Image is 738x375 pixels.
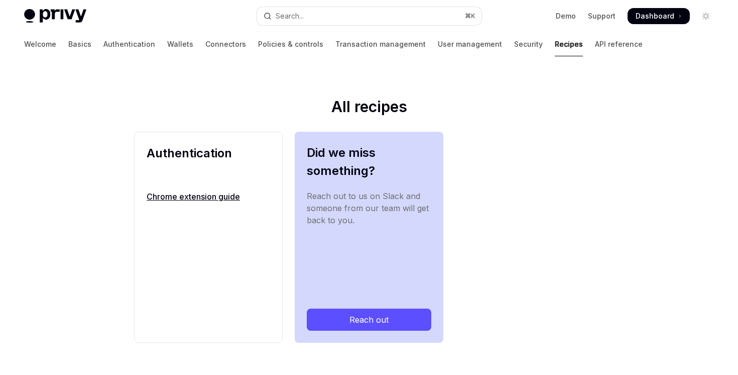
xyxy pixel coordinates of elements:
div: Search... [276,10,304,22]
a: Chrome extension guide [147,191,270,203]
div: Reach out to us on Slack and someone from our team will get back to you. [307,190,431,293]
a: Reach out [307,309,431,331]
a: Wallets [167,32,193,56]
button: Open search [257,7,481,25]
a: Connectors [205,32,246,56]
a: Dashboard [628,8,690,24]
span: ⌘ K [465,12,475,20]
button: Toggle dark mode [698,8,714,24]
a: Transaction management [335,32,426,56]
a: API reference [595,32,643,56]
span: Dashboard [636,11,674,21]
a: Demo [556,11,576,21]
a: Authentication [103,32,155,56]
a: Basics [68,32,91,56]
a: User management [438,32,502,56]
img: light logo [24,9,86,23]
a: Security [514,32,543,56]
a: Recipes [555,32,583,56]
h2: Authentication [147,144,270,180]
a: Support [588,11,616,21]
h2: Did we miss something? [307,144,431,180]
h2: All recipes [134,98,604,120]
a: Policies & controls [258,32,323,56]
a: Welcome [24,32,56,56]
